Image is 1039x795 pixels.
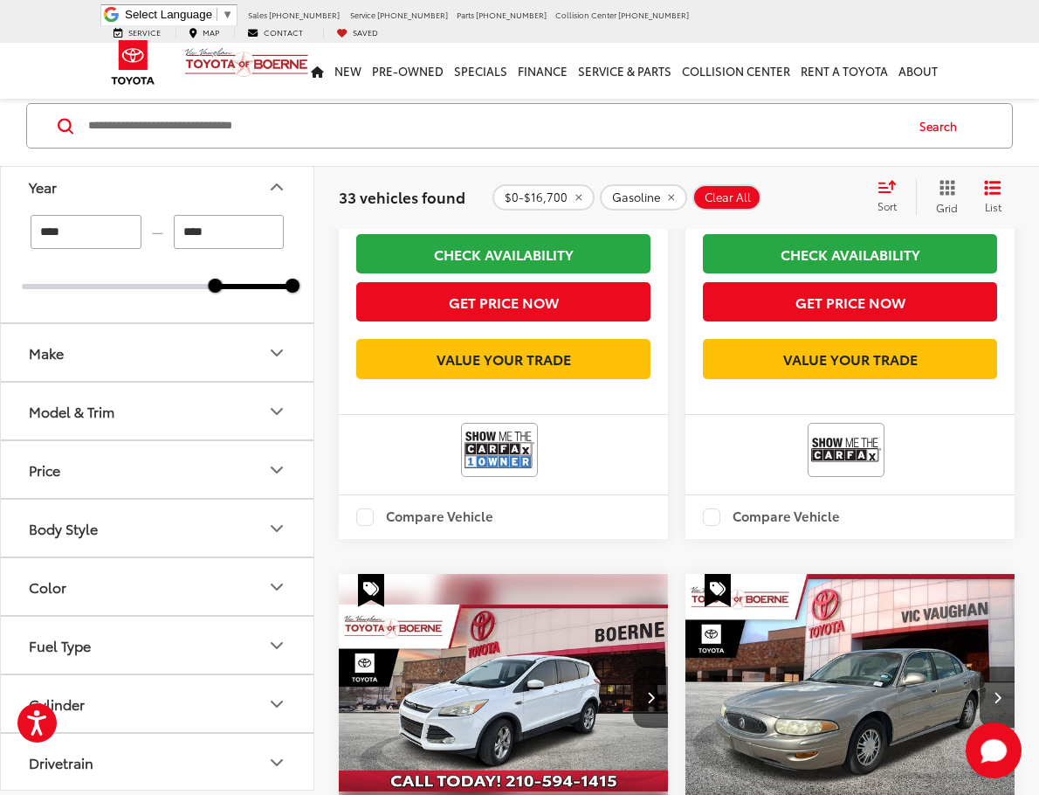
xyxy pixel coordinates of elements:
[350,9,375,20] span: Service
[457,9,474,20] span: Parts
[29,579,66,596] div: Color
[266,752,287,773] div: Drivetrain
[356,282,650,321] button: Get Price Now
[266,694,287,715] div: Cylinder
[222,8,233,21] span: ▼
[703,508,840,526] label: Compare Vehicle
[184,47,309,78] img: Vic Vaughan Toyota of Boerne
[980,667,1015,728] button: Next image
[877,198,897,213] span: Sort
[612,190,660,204] span: Gasoline
[175,27,232,38] a: Map
[29,404,114,420] div: Model & Trim
[128,26,161,38] span: Service
[703,339,997,378] a: Value Your Trade
[903,104,982,148] button: Search
[555,9,616,20] span: Collision Center
[86,105,903,147] input: Search by Make, Model, or Keyword
[600,183,687,210] button: remove Gasoline
[1,735,315,792] button: DrivetrainDrivetrain
[1,676,315,733] button: CylinderCylinder
[269,9,340,20] span: [PHONE_NUMBER]
[936,199,958,214] span: Grid
[513,43,573,99] a: Finance
[234,27,316,38] a: Contact
[618,9,689,20] span: [PHONE_NUMBER]
[125,8,212,21] span: Select Language
[358,574,384,607] span: Special
[266,635,287,656] div: Fuel Type
[505,190,568,204] span: $0-$16,700
[264,26,303,38] span: Contact
[692,183,761,210] button: Clear All
[266,401,287,422] div: Model & Trim
[29,462,60,479] div: Price
[248,9,267,20] span: Sales
[1,384,315,440] button: Model & TrimModel & Trim
[100,34,166,91] img: Toyota
[893,43,943,99] a: About
[573,43,677,99] a: Service & Parts: Opens in a new tab
[29,521,98,537] div: Body Style
[869,179,916,214] button: Select sort value
[492,183,595,210] button: remove 0-16700
[125,8,233,21] a: Select Language​
[356,508,493,526] label: Compare Vehicle
[377,9,448,20] span: [PHONE_NUMBER]
[174,216,285,250] input: maximum
[703,282,997,321] button: Get Price Now
[703,234,997,273] a: Check Availability
[464,426,534,473] img: CarFax One Owner
[449,43,513,99] a: Specials
[31,216,141,250] input: minimum
[1,159,315,216] button: YearYear
[217,8,217,21] span: ​
[705,574,731,607] span: Special
[367,43,449,99] a: Pre-Owned
[329,43,367,99] a: New
[266,176,287,197] div: Year
[29,696,85,713] div: Cylinder
[916,179,971,214] button: Grid View
[677,43,795,99] a: Collision Center
[353,26,378,38] span: Saved
[705,190,751,204] span: Clear All
[811,426,881,473] img: View CARFAX report
[29,345,64,362] div: Make
[476,9,547,20] span: [PHONE_NUMBER]
[633,667,668,728] button: Next image
[971,179,1015,214] button: List View
[1,559,315,616] button: ColorColor
[100,27,174,38] a: Service
[1,325,315,382] button: MakeMake
[356,339,650,378] a: Value Your Trade
[339,185,465,206] span: 33 vehicles found
[29,638,91,654] div: Fuel Type
[1,618,315,674] button: Fuel TypeFuel Type
[29,179,57,196] div: Year
[147,225,169,240] span: —
[29,755,93,771] div: Drivetrain
[266,342,287,363] div: Make
[266,518,287,539] div: Body Style
[1,442,315,499] button: PricePrice
[795,43,893,99] a: Rent a Toyota
[984,198,1001,213] span: List
[203,26,219,38] span: Map
[966,722,1022,778] button: Toggle Chat Window
[266,577,287,598] div: Color
[1,501,315,557] button: Body StyleBody Style
[306,43,329,99] a: Home
[356,234,650,273] a: Check Availability
[266,460,287,480] div: Price
[966,722,1022,778] svg: Start Chat
[323,27,391,38] a: My Saved Vehicles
